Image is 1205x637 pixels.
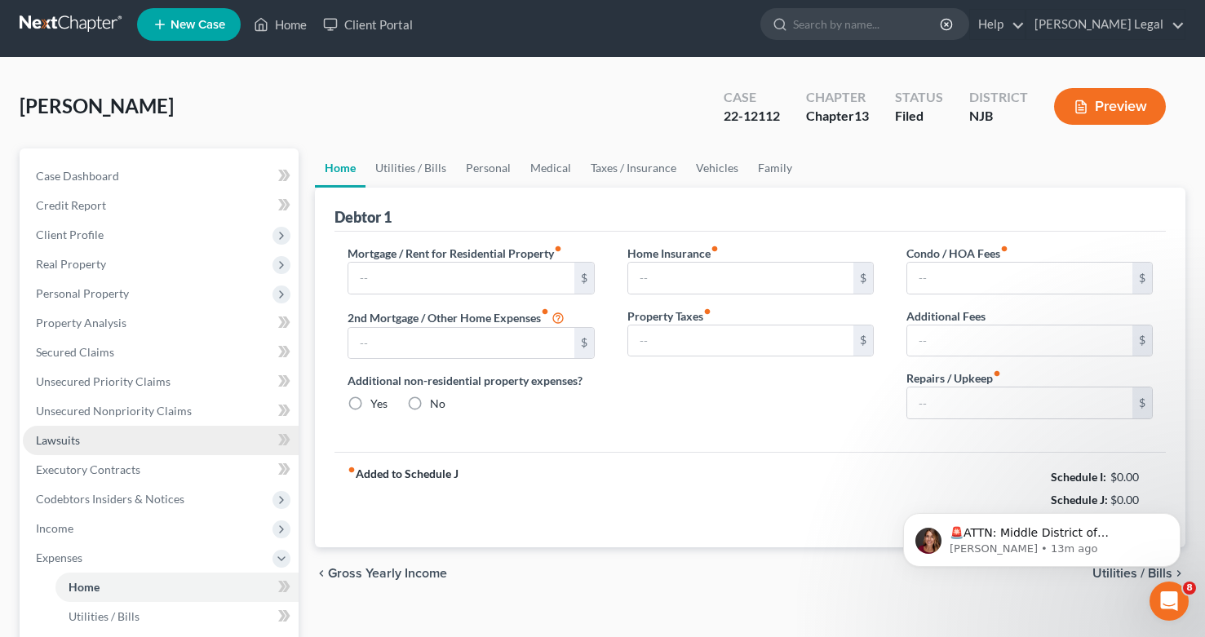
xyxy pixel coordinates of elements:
[853,325,873,356] div: $
[348,307,565,327] label: 2nd Mortgage / Other Home Expenses
[365,148,456,188] a: Utilities / Bills
[724,107,780,126] div: 22-12112
[711,245,719,253] i: fiber_manual_record
[628,263,853,294] input: --
[628,325,853,356] input: --
[23,396,299,426] a: Unsecured Nonpriority Claims
[36,345,114,359] span: Secured Claims
[23,367,299,396] a: Unsecured Priority Claims
[370,396,388,412] label: Yes
[806,88,869,107] div: Chapter
[1132,325,1152,356] div: $
[853,263,873,294] div: $
[895,107,943,126] div: Filed
[581,148,686,188] a: Taxes / Insurance
[55,602,299,631] a: Utilities / Bills
[521,148,581,188] a: Medical
[23,338,299,367] a: Secured Claims
[36,521,73,535] span: Income
[36,286,129,300] span: Personal Property
[348,245,562,262] label: Mortgage / Rent for Residential Property
[969,88,1028,107] div: District
[574,328,594,359] div: $
[36,257,106,271] span: Real Property
[879,479,1205,593] iframe: Intercom notifications message
[348,466,356,474] i: fiber_manual_record
[627,307,711,325] label: Property Taxes
[1054,88,1166,125] button: Preview
[69,580,100,594] span: Home
[328,567,447,580] span: Gross Yearly Income
[348,328,574,359] input: --
[36,462,140,476] span: Executory Contracts
[1132,387,1152,418] div: $
[574,263,594,294] div: $
[315,567,447,580] button: chevron_left Gross Yearly Income
[907,263,1132,294] input: --
[36,492,184,506] span: Codebtors Insiders & Notices
[430,396,445,412] label: No
[1000,245,1008,253] i: fiber_manual_record
[334,207,392,227] div: Debtor 1
[23,455,299,484] a: Executory Contracts
[36,433,80,447] span: Lawsuits
[554,245,562,253] i: fiber_manual_record
[969,107,1028,126] div: NJB
[36,169,119,183] span: Case Dashboard
[541,307,549,316] i: fiber_manual_record
[724,88,780,107] div: Case
[348,372,594,389] label: Additional non-residential property expenses?
[171,19,225,31] span: New Case
[895,88,943,107] div: Status
[36,404,192,418] span: Unsecured Nonpriority Claims
[1026,10,1185,39] a: [PERSON_NAME] Legal
[20,94,174,117] span: [PERSON_NAME]
[993,369,1001,378] i: fiber_manual_record
[69,609,140,623] span: Utilities / Bills
[55,573,299,602] a: Home
[686,148,748,188] a: Vehicles
[1110,469,1154,485] div: $0.00
[748,148,802,188] a: Family
[1132,263,1152,294] div: $
[1183,582,1196,595] span: 8
[23,191,299,220] a: Credit Report
[36,198,106,212] span: Credit Report
[36,316,126,330] span: Property Analysis
[906,307,986,325] label: Additional Fees
[854,108,869,123] span: 13
[36,551,82,564] span: Expenses
[23,308,299,338] a: Property Analysis
[23,161,299,191] a: Case Dashboard
[906,245,1008,262] label: Condo / HOA Fees
[907,387,1132,418] input: --
[1051,470,1106,484] strong: Schedule I:
[315,10,421,39] a: Client Portal
[806,107,869,126] div: Chapter
[315,567,328,580] i: chevron_left
[703,307,711,316] i: fiber_manual_record
[793,9,942,39] input: Search by name...
[906,369,1001,387] label: Repairs / Upkeep
[36,228,104,241] span: Client Profile
[315,148,365,188] a: Home
[246,10,315,39] a: Home
[23,426,299,455] a: Lawsuits
[970,10,1025,39] a: Help
[36,374,171,388] span: Unsecured Priority Claims
[907,325,1132,356] input: --
[627,245,719,262] label: Home Insurance
[348,263,574,294] input: --
[1150,582,1189,621] iframe: Intercom live chat
[348,466,459,534] strong: Added to Schedule J
[456,148,521,188] a: Personal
